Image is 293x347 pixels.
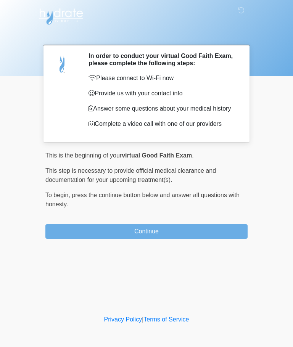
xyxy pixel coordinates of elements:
[122,152,192,159] strong: virtual Good Faith Exam
[143,316,189,323] a: Terms of Service
[45,167,216,183] span: This step is necessary to provide official medical clearance and documentation for your upcoming ...
[51,52,74,75] img: Agent Avatar
[89,119,236,129] p: Complete a video call with one of our providers
[89,52,236,67] h2: In order to conduct your virtual Good Faith Exam, please complete the following steps:
[142,316,143,323] a: |
[89,89,236,98] p: Provide us with your contact info
[38,6,84,25] img: Hydrate IV Bar - Arcadia Logo
[40,27,253,42] h1: ‎ ‎ ‎ ‎
[192,152,193,159] span: .
[45,224,248,239] button: Continue
[45,192,240,207] span: press the continue button below and answer all questions with honesty.
[104,316,142,323] a: Privacy Policy
[45,192,72,198] span: To begin,
[45,152,122,159] span: This is the beginning of your
[89,74,236,83] p: Please connect to Wi-Fi now
[89,104,236,113] p: Answer some questions about your medical history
